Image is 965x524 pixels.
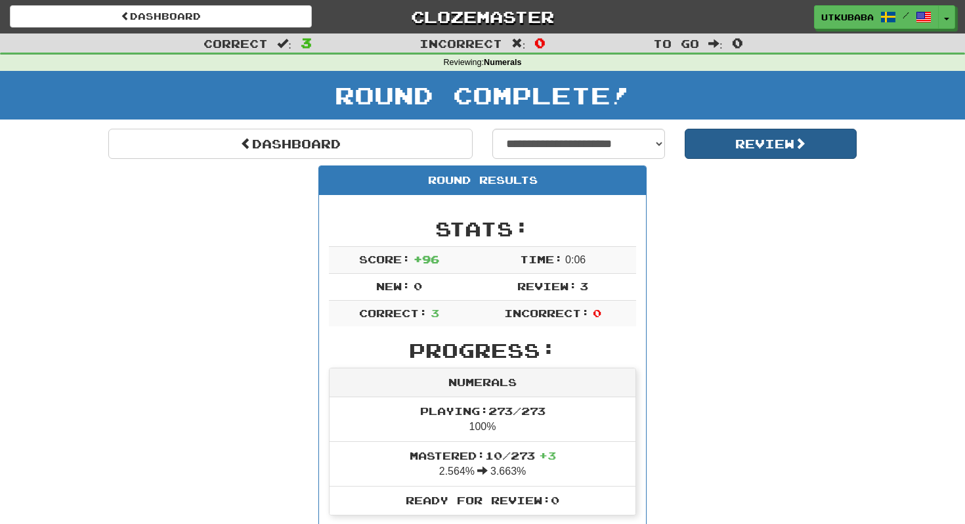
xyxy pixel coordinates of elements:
[814,5,939,29] a: utkubaba /
[359,253,410,265] span: Score:
[517,280,577,292] span: Review:
[685,129,857,159] button: Review
[821,11,874,23] span: utkubaba
[10,5,312,28] a: Dashboard
[732,35,743,51] span: 0
[565,254,586,265] span: 0 : 0 6
[108,129,473,159] a: Dashboard
[332,5,633,28] a: Clozemaster
[484,58,521,67] strong: Numerals
[410,449,556,462] span: Mastered: 10 / 273
[520,253,563,265] span: Time:
[301,35,312,51] span: 3
[376,280,410,292] span: New:
[653,37,699,50] span: To go
[534,35,546,51] span: 0
[511,38,526,49] span: :
[319,166,646,195] div: Round Results
[420,404,546,417] span: Playing: 273 / 273
[414,280,422,292] span: 0
[708,38,723,49] span: :
[330,368,635,397] div: Numerals
[580,280,588,292] span: 3
[504,307,590,319] span: Incorrect:
[329,218,636,240] h2: Stats:
[431,307,439,319] span: 3
[593,307,601,319] span: 0
[903,11,909,20] span: /
[5,82,960,108] h1: Round Complete!
[277,38,291,49] span: :
[539,449,556,462] span: + 3
[329,339,636,361] h2: Progress:
[359,307,427,319] span: Correct:
[406,494,559,506] span: Ready for Review: 0
[204,37,268,50] span: Correct
[414,253,439,265] span: + 96
[330,441,635,487] li: 2.564% 3.663%
[419,37,502,50] span: Incorrect
[330,397,635,442] li: 100%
